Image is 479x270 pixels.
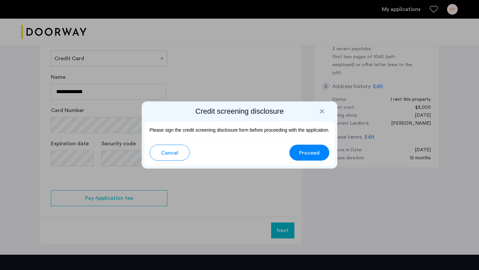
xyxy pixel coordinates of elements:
button: button [289,145,329,161]
span: Proceed [299,149,320,157]
span: Cancel [161,149,178,157]
button: button [150,145,190,161]
h2: Credit screening disclosure [144,107,335,116]
p: Please sign the credit screening disclosure form before proceeding with the application. [150,127,330,134]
